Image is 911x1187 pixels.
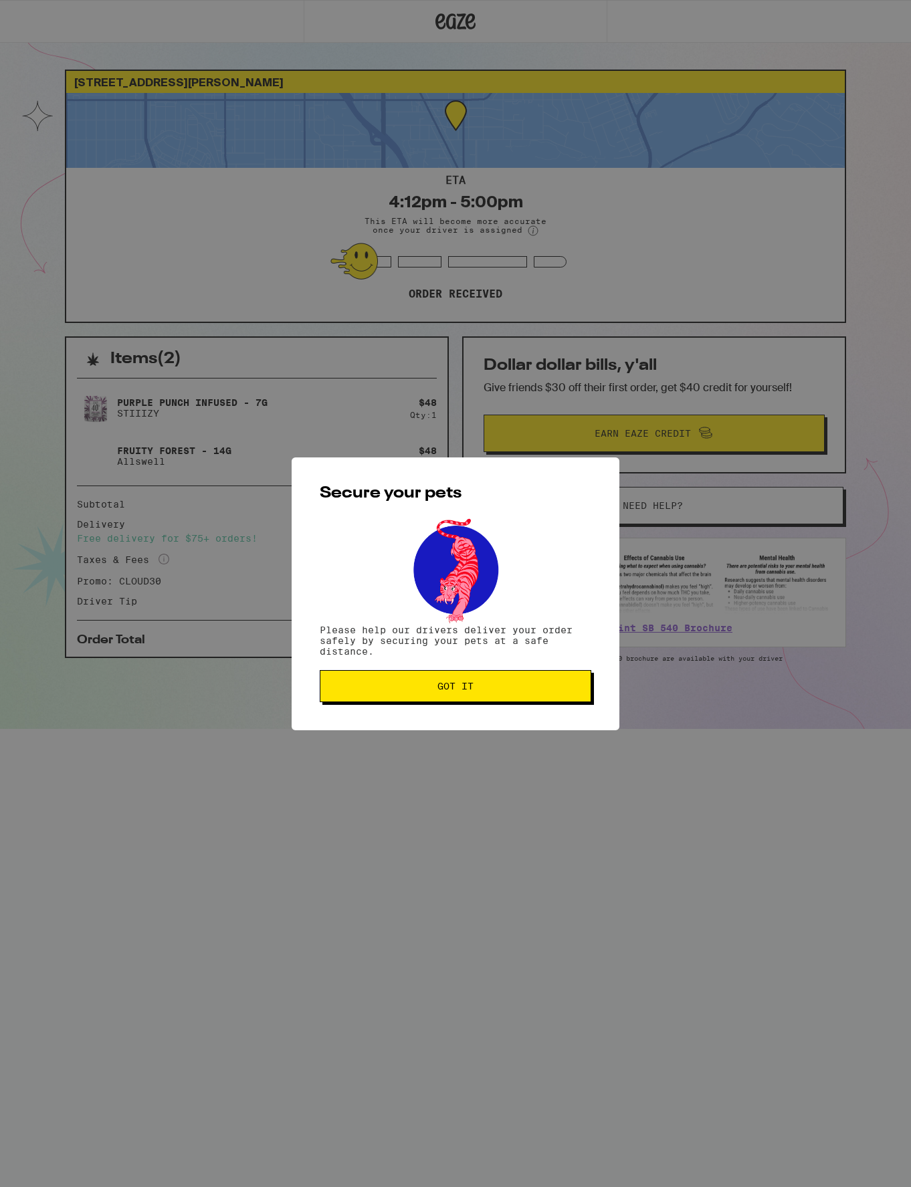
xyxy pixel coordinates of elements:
h2: Secure your pets [320,485,591,502]
span: Got it [437,681,474,691]
span: Hi. Need any help? [8,9,96,20]
img: pets [401,515,510,625]
p: Please help our drivers deliver your order safely by securing your pets at a safe distance. [320,625,591,657]
button: Got it [320,670,591,702]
